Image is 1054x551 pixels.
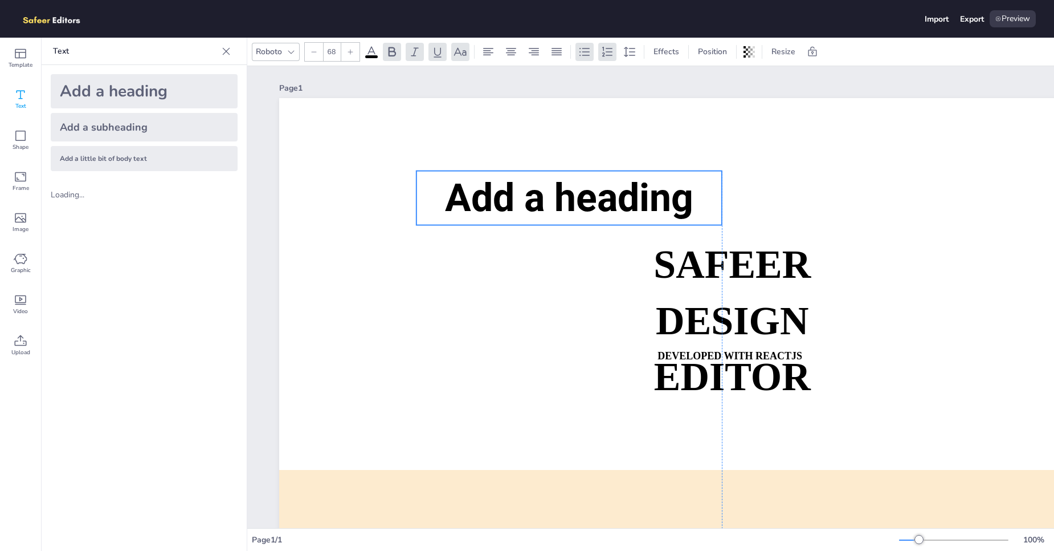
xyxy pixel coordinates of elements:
[15,102,26,111] span: Text
[696,46,729,57] span: Position
[18,10,97,27] img: logo.png
[51,146,238,171] div: Add a little bit of body text
[1020,534,1047,545] div: 100 %
[252,534,899,545] div: Page 1 / 1
[657,350,802,362] strong: DEVELOPED WITH REACTJS
[254,44,284,59] div: Roboto
[445,175,693,221] span: Add a heading
[13,143,28,152] span: Shape
[13,184,29,193] span: Frame
[11,266,31,275] span: Graphic
[769,46,798,57] span: Resize
[653,243,811,287] strong: SAFEER
[51,74,238,108] div: Add a heading
[53,38,217,65] p: Text
[9,60,32,70] span: Template
[51,189,110,200] div: Loading...
[960,14,984,25] div: Export
[651,46,681,57] span: Effects
[13,307,28,316] span: Video
[925,14,949,25] div: Import
[990,10,1036,27] div: Preview
[51,113,238,141] div: Add a subheading
[13,225,28,234] span: Image
[11,348,30,357] span: Upload
[654,299,811,399] strong: DESIGN EDITOR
